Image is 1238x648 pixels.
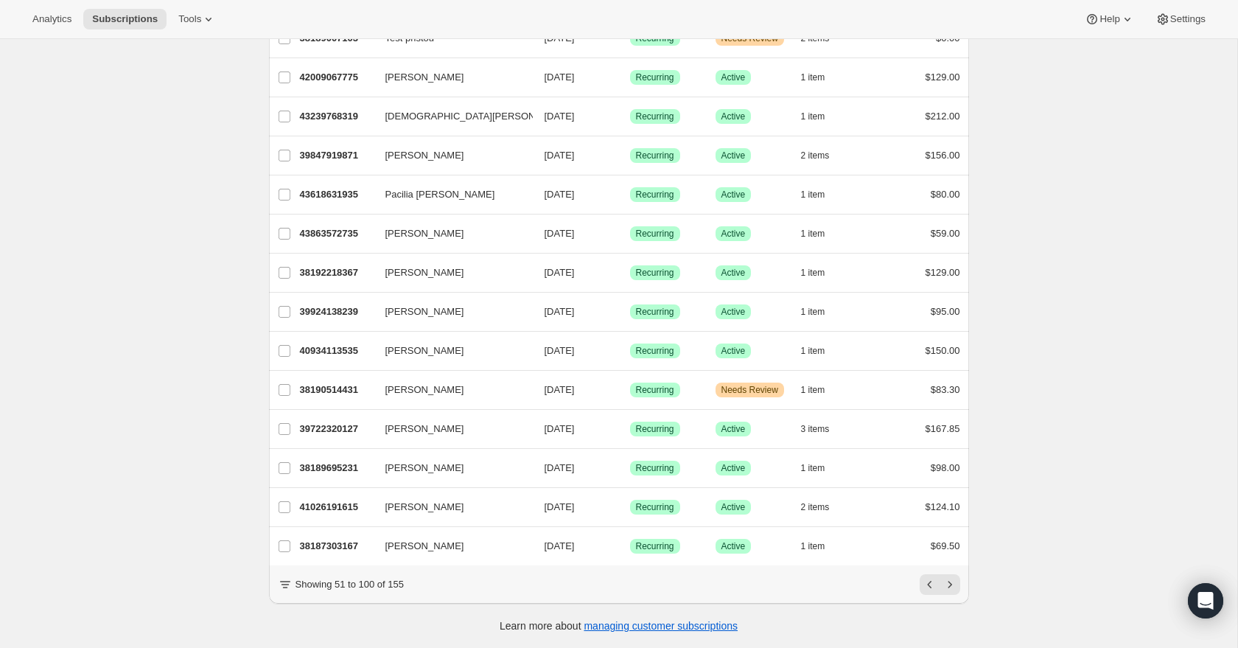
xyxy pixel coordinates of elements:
[926,111,960,122] span: $212.00
[721,540,746,552] span: Active
[926,501,960,512] span: $124.10
[721,150,746,161] span: Active
[545,423,575,434] span: [DATE]
[377,66,524,89] button: [PERSON_NAME]
[801,462,825,474] span: 1 item
[300,262,960,283] div: 38192218367[PERSON_NAME][DATE]SuccessRecurringSuccessActive1 item$129.00
[385,500,464,515] span: [PERSON_NAME]
[295,577,404,592] p: Showing 51 to 100 of 155
[721,384,778,396] span: Needs Review
[377,222,524,245] button: [PERSON_NAME]
[801,189,825,201] span: 1 item
[545,345,575,356] span: [DATE]
[926,267,960,278] span: $129.00
[377,261,524,285] button: [PERSON_NAME]
[300,383,374,397] p: 38190514431
[300,380,960,400] div: 38190514431[PERSON_NAME][DATE]SuccessRecurringWarningNeeds Review1 item$83.30
[545,150,575,161] span: [DATE]
[801,536,842,557] button: 1 item
[545,267,575,278] span: [DATE]
[721,462,746,474] span: Active
[801,228,825,240] span: 1 item
[926,150,960,161] span: $156.00
[92,13,158,25] span: Subscriptions
[545,72,575,83] span: [DATE]
[920,574,940,595] button: Previous
[801,341,842,361] button: 1 item
[385,383,464,397] span: [PERSON_NAME]
[300,422,374,436] p: 39722320127
[636,423,674,435] span: Recurring
[300,302,960,322] div: 39924138239[PERSON_NAME][DATE]SuccessRecurringSuccessActive1 item$95.00
[721,189,746,201] span: Active
[721,267,746,279] span: Active
[1188,583,1223,619] div: Open Intercom Messenger
[721,111,746,122] span: Active
[636,111,674,122] span: Recurring
[1076,9,1143,29] button: Help
[931,540,960,551] span: $69.50
[545,189,575,200] span: [DATE]
[1170,13,1206,25] span: Settings
[24,9,80,29] button: Analytics
[636,228,674,240] span: Recurring
[300,458,960,478] div: 38189695231[PERSON_NAME][DATE]SuccessRecurringSuccessActive1 item$98.00
[636,306,674,318] span: Recurring
[377,183,524,206] button: Pacilia [PERSON_NAME]
[801,150,830,161] span: 2 items
[636,150,674,161] span: Recurring
[377,144,524,167] button: [PERSON_NAME]
[636,384,674,396] span: Recurring
[300,67,960,88] div: 42009067775[PERSON_NAME][DATE]SuccessRecurringSuccessActive1 item$129.00
[300,500,374,515] p: 41026191615
[931,189,960,200] span: $80.00
[300,304,374,319] p: 39924138239
[300,184,960,205] div: 43618631935Pacilia [PERSON_NAME][DATE]SuccessRecurringSuccessActive1 item$80.00
[385,461,464,475] span: [PERSON_NAME]
[545,462,575,473] span: [DATE]
[1099,13,1119,25] span: Help
[300,344,374,358] p: 40934113535
[385,304,464,319] span: [PERSON_NAME]
[636,189,674,201] span: Recurring
[545,501,575,512] span: [DATE]
[377,495,524,519] button: [PERSON_NAME]
[300,223,960,244] div: 43863572735[PERSON_NAME][DATE]SuccessRecurringSuccessActive1 item$59.00
[385,109,571,124] span: [DEMOGRAPHIC_DATA][PERSON_NAME]
[545,384,575,395] span: [DATE]
[801,419,846,439] button: 3 items
[377,417,524,441] button: [PERSON_NAME]
[500,619,738,633] p: Learn more about
[721,228,746,240] span: Active
[300,70,374,85] p: 42009067775
[721,423,746,435] span: Active
[721,72,746,83] span: Active
[300,106,960,127] div: 43239768319[DEMOGRAPHIC_DATA][PERSON_NAME][DATE]SuccessRecurringSuccessActive1 item$212.00
[926,423,960,434] span: $167.85
[300,109,374,124] p: 43239768319
[385,539,464,554] span: [PERSON_NAME]
[385,422,464,436] span: [PERSON_NAME]
[377,339,524,363] button: [PERSON_NAME]
[636,345,674,357] span: Recurring
[545,111,575,122] span: [DATE]
[801,67,842,88] button: 1 item
[169,9,225,29] button: Tools
[300,536,960,557] div: 38187303167[PERSON_NAME][DATE]SuccessRecurringSuccessActive1 item$69.50
[636,501,674,513] span: Recurring
[385,344,464,358] span: [PERSON_NAME]
[931,228,960,239] span: $59.00
[83,9,167,29] button: Subscriptions
[300,341,960,361] div: 40934113535[PERSON_NAME][DATE]SuccessRecurringSuccessActive1 item$150.00
[931,306,960,317] span: $95.00
[931,462,960,473] span: $98.00
[300,539,374,554] p: 38187303167
[801,145,846,166] button: 2 items
[178,13,201,25] span: Tools
[300,145,960,166] div: 39847919871[PERSON_NAME][DATE]SuccessRecurringSuccessActive2 items$156.00
[801,267,825,279] span: 1 item
[801,458,842,478] button: 1 item
[385,226,464,241] span: [PERSON_NAME]
[584,620,738,632] a: managing customer subscriptions
[377,456,524,480] button: [PERSON_NAME]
